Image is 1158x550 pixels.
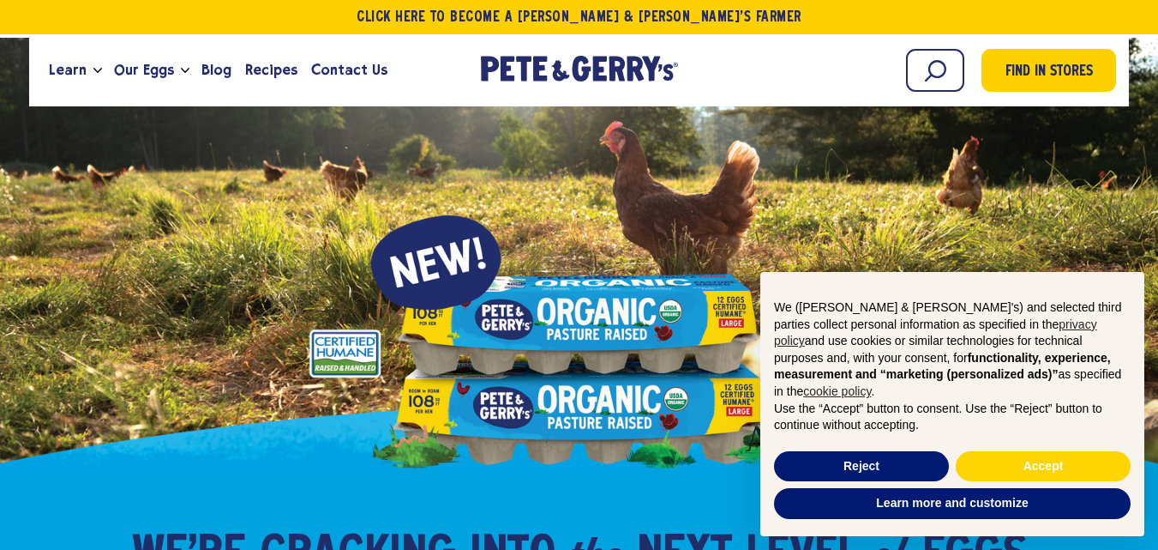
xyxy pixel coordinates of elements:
[304,47,394,94] a: Contact Us
[906,49,964,92] input: Search
[107,47,181,94] a: Our Eggs
[1005,61,1093,84] span: Find in Stores
[311,59,387,81] span: Contact Us
[774,299,1131,401] p: We ([PERSON_NAME] & [PERSON_NAME]'s) and selected third parties collect personal information as s...
[238,47,304,94] a: Recipes
[747,258,1158,550] div: Notice
[114,59,174,81] span: Our Eggs
[49,59,87,81] span: Learn
[956,451,1131,482] button: Accept
[774,451,949,482] button: Reject
[245,59,297,81] span: Recipes
[195,47,238,94] a: Blog
[201,59,231,81] span: Blog
[803,384,871,398] a: cookie policy
[774,401,1131,434] p: Use the “Accept” button to consent. Use the “Reject” button to continue without accepting.
[774,488,1131,519] button: Learn more and customize
[42,47,93,94] a: Learn
[181,68,189,74] button: Open the dropdown menu for Our Eggs
[981,49,1116,92] a: Find in Stores
[93,68,102,74] button: Open the dropdown menu for Learn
